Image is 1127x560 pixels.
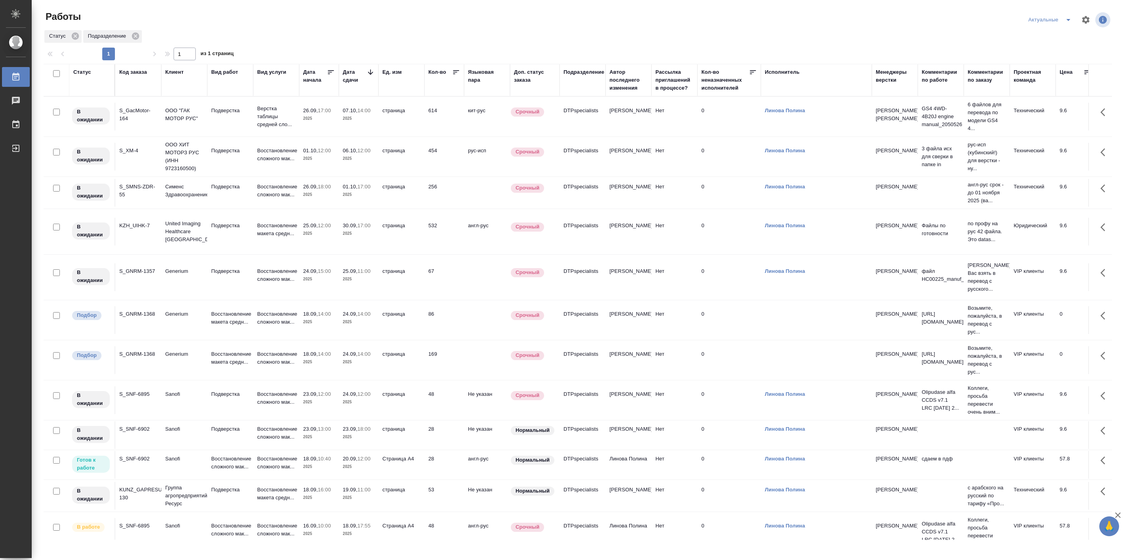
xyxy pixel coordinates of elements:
p: Olipudase alfa CCDS v7.1 LRC [DATE] 2... [922,388,960,412]
p: [PERSON_NAME] [876,267,914,275]
td: 28 [424,421,464,449]
p: Generium [165,310,203,318]
p: 2025 [343,318,374,326]
td: 9.6 [1056,143,1095,171]
td: страница [378,346,424,374]
div: Автор последнего изменения [609,68,648,92]
p: [PERSON_NAME] [876,310,914,318]
a: Линова Полина [765,184,805,190]
div: Исполнитель назначен, приступать к работе пока рано [71,147,111,165]
td: Страница А4 [378,451,424,479]
p: 23.09, [303,391,318,397]
p: 2025 [343,433,374,441]
button: Здесь прячутся важные кнопки [1096,143,1115,162]
div: Дата начала [303,68,327,84]
td: англ-рус [464,218,510,245]
button: 🙏 [1099,516,1119,536]
td: VIP клиенты [1010,263,1056,291]
td: страница [378,143,424,171]
div: Доп. статус заказа [514,68,556,84]
td: Нет [651,218,697,245]
p: Коллеги, просьба перевести очень вним... [968,384,1006,416]
div: S_GNRM-1368 [119,310,157,318]
button: Здесь прячутся важные кнопки [1096,263,1115,282]
td: VIP клиенты [1010,421,1056,449]
div: Можно подбирать исполнителей [71,310,111,321]
p: 2025 [303,358,335,366]
td: 48 [424,386,464,414]
button: Здесь прячутся важные кнопки [1096,421,1115,440]
div: Рассылка приглашений в процессе? [655,68,693,92]
div: Ед. изм [382,68,402,76]
td: 0 [697,218,761,245]
p: 14:00 [357,351,371,357]
p: 01.10, [303,148,318,153]
p: United Imaging Healthcare [GEOGRAPHIC_DATA] [165,220,203,244]
p: Срочный [516,351,539,359]
p: 01.10, [343,184,357,190]
p: В ожидании [77,426,105,442]
p: [URL][DOMAIN_NAME].. [922,350,960,366]
p: 2025 [303,463,335,471]
p: Подверстка [211,107,249,115]
button: Здесь прячутся важные кнопки [1096,179,1115,198]
p: 24.09, [343,351,357,357]
button: Здесь прячутся важные кнопки [1096,306,1115,325]
td: 53 [424,482,464,510]
td: Юридический [1010,218,1056,245]
button: Здесь прячутся важные кнопки [1096,518,1115,537]
button: Здесь прячутся важные кнопки [1096,482,1115,501]
div: Цена [1060,68,1073,76]
td: [PERSON_NAME] [606,263,651,291]
p: Восстановление сложного мак... [257,147,295,163]
p: 2025 [343,398,374,406]
td: DTPspecialists [560,386,606,414]
td: 9.6 [1056,386,1095,414]
td: 532 [424,218,464,245]
p: [URL][DOMAIN_NAME].. [922,310,960,326]
td: DTPspecialists [560,482,606,510]
a: Линова Полина [765,222,805,228]
td: DTPspecialists [560,218,606,245]
p: Подразделение [88,32,129,40]
td: 0 [697,451,761,479]
p: Generium [165,267,203,275]
td: 454 [424,143,464,171]
div: split button [1026,13,1076,26]
p: 12:00 [357,391,371,397]
p: 17:00 [357,222,371,228]
p: 10:40 [318,456,331,462]
p: 30.09, [343,222,357,228]
td: Нет [651,179,697,207]
div: Менеджеры верстки [876,68,914,84]
td: VIP клиенты [1010,451,1056,479]
td: VIP клиенты [1010,306,1056,334]
button: Здесь прячутся важные кнопки [1096,346,1115,365]
td: Нет [651,346,697,374]
p: 2025 [303,318,335,326]
p: 2025 [343,115,374,123]
p: 25.09, [343,268,357,274]
td: 0 [697,179,761,207]
p: [PERSON_NAME] [876,390,914,398]
p: В ожидании [77,268,105,284]
td: 0 [697,421,761,449]
p: 12:00 [357,456,371,462]
p: 24.09, [343,391,357,397]
p: Срочный [516,148,539,156]
td: Не указан [464,386,510,414]
div: Вид работ [211,68,238,76]
p: 2025 [343,155,374,163]
div: Вид услуги [257,68,287,76]
div: S_GNRM-1368 [119,350,157,358]
p: 07.10, [343,107,357,113]
p: Восстановление сложного мак... [257,350,295,366]
div: Языковая пара [468,68,506,84]
p: 23.09, [303,426,318,432]
td: DTPspecialists [560,346,606,374]
td: [PERSON_NAME] [606,346,651,374]
div: Подразделение [83,30,142,43]
p: 26.09, [303,184,318,190]
td: 67 [424,263,464,291]
td: страница [378,179,424,207]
